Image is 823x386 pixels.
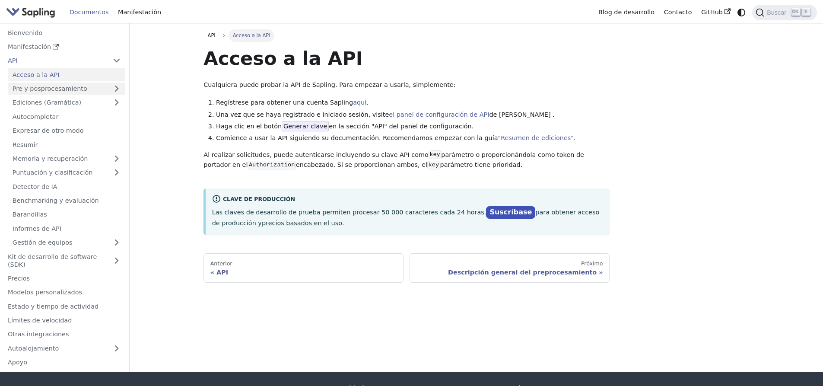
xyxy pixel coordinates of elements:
[3,41,125,53] a: Manifestación
[598,9,655,16] font: Blog de desarrollo
[3,328,125,341] a: Otras integraciones
[216,134,498,141] font: Comience a usar la API siguiendo su documentación. Recomendamos empezar con la guía
[574,134,576,141] font: .
[8,29,42,36] font: Bienvenido
[13,239,73,246] font: Gestión de equipos
[296,161,427,168] font: encabezado. Si se proporcionan ambos, el
[13,183,57,190] font: Detector de IA
[3,356,125,369] a: Apoyo
[13,211,47,218] font: Barandillas
[212,209,600,226] font: para obtener acceso de producción y
[203,253,404,283] a: AnteriorAPI
[8,96,125,109] a: Ediciones (Gramática)
[233,32,270,38] font: Acceso a la API
[70,9,109,16] font: Documentos
[203,48,363,69] font: Acceso a la API
[410,253,610,283] a: PróximoDescripción general del preprocesamiento
[248,161,296,169] code: Authorization
[8,275,30,282] font: Precios
[13,225,61,232] font: Informes de API
[389,111,489,118] a: el panel de configuración de API
[216,269,228,276] font: API
[3,54,108,67] a: API
[13,197,99,204] font: Benchmarking y evaluación
[8,83,125,95] a: Pre y posprocesamiento
[366,99,369,106] font: .
[3,26,125,39] a: Bienvenido
[13,71,60,78] font: Acceso a la API
[8,110,125,123] a: Autocompletar
[262,220,342,226] a: precios basados ​​en el uso
[13,169,93,176] font: Puntuación y clasificación
[581,260,603,267] font: Próximo
[329,123,473,130] font: en la sección "API" del panel de configuración.
[752,5,817,20] button: Buscar (Ctrl+K)
[8,208,125,221] a: Barandillas
[108,250,125,271] button: Expandir la categoría de la barra lateral 'SDK'
[342,220,344,226] font: .
[3,300,125,313] a: Estado y tiempo de actividad
[8,345,59,352] font: Autoalojamiento
[203,151,429,158] font: Al realizar solicitudes, puede autenticarse incluyendo su clave API como
[203,29,219,41] a: API
[8,195,125,207] a: Benchmarking y evaluación
[8,222,125,235] a: Informes de API
[594,6,659,19] a: Blog de desarrollo
[489,111,554,118] font: de [PERSON_NAME] .
[208,32,216,38] font: API
[210,260,232,267] font: Anterior
[659,6,696,19] a: Contacto
[65,6,113,19] a: Documentos
[216,99,353,106] font: Regístrese para obtener una cuenta Sapling
[498,134,574,141] a: "Resumen de ediciones"
[701,9,723,16] font: GitHub
[203,81,455,88] font: Cualquiera puede probar la API de Sapling. Para empezar a usarla, simplemente:
[486,206,535,219] a: Suscríbase
[13,85,87,92] font: Pre y posprocesamiento
[3,272,125,285] a: Precios
[8,43,51,50] font: Manifestación
[203,151,584,169] font: parámetro o proporcionándola como token de portador en el
[13,127,84,134] font: Expresar de otro modo
[216,123,282,130] font: Haga clic en el botón
[3,314,125,327] a: Límites de velocidad
[13,113,59,120] font: Autocompletar
[8,317,72,324] font: Límites de velocidad
[3,342,125,354] a: Autoalojamiento
[3,286,125,299] a: Modelos personalizados
[203,253,610,283] nav: Páginas de documentos
[8,138,125,151] a: Resumir
[8,124,125,137] a: Expresar de otro modo
[489,208,532,216] font: Suscríbase
[6,6,55,19] img: Sapling.ai
[767,9,786,16] font: Buscar
[8,180,125,193] a: Detector de IA
[440,161,523,168] font: parámetro tiene prioridad.
[802,8,810,16] kbd: K
[8,153,125,165] a: Memoria y recuperación
[113,6,166,19] a: Manifestación
[696,6,735,19] a: GitHub
[8,303,99,310] font: Estado y tiempo de actividad
[203,29,610,41] nav: Pan rallado
[212,209,486,216] font: Las claves de desarrollo de prueba permiten procesar 50 000 caracteres cada 24 horas.
[8,236,125,249] a: Gestión de equipos
[13,155,88,162] font: Memoria y recuperación
[108,54,125,67] button: Contraer la categoría 'API' de la barra lateral
[13,99,81,106] font: Ediciones (Gramática)
[8,253,97,268] font: Kit de desarrollo de software (SDK)
[429,150,441,159] code: key
[223,196,295,203] font: Clave de producción
[353,99,366,106] a: aquí
[6,6,58,19] a: Sapling.ai
[3,250,108,271] a: Kit de desarrollo de software (SDK)
[664,9,692,16] font: Contacto
[8,289,82,296] font: Modelos personalizados
[216,111,389,118] font: Una vez que se haya registrado e iniciado sesión, visite
[8,359,27,366] font: Apoyo
[8,68,125,81] a: Acceso a la API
